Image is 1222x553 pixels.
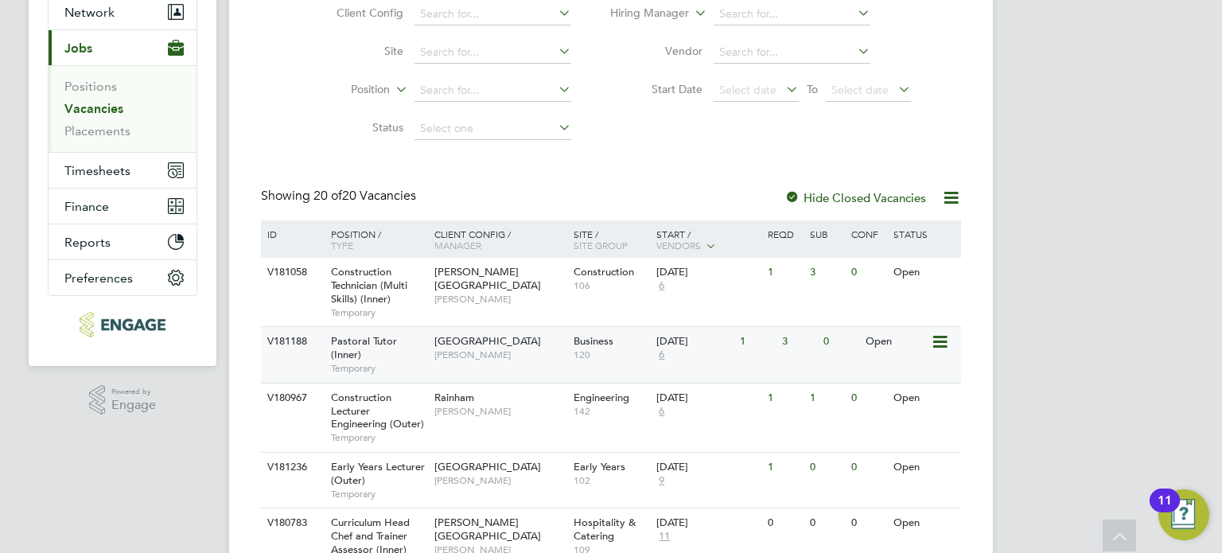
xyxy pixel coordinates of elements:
[889,453,959,482] div: Open
[574,279,649,292] span: 106
[778,327,819,356] div: 3
[331,488,426,500] span: Temporary
[64,5,115,20] span: Network
[574,405,649,418] span: 142
[764,453,805,482] div: 1
[806,508,847,538] div: 0
[313,188,416,204] span: 20 Vacancies
[430,220,570,259] div: Client Config /
[64,79,117,94] a: Positions
[574,349,649,361] span: 120
[656,335,732,349] div: [DATE]
[656,349,667,362] span: 6
[64,41,92,56] span: Jobs
[434,265,541,292] span: [PERSON_NAME][GEOGRAPHIC_DATA]
[111,399,156,412] span: Engage
[656,474,667,488] span: 9
[764,258,805,287] div: 1
[331,391,424,431] span: Construction Lecturer Engineering (Outer)
[434,349,566,361] span: [PERSON_NAME]
[434,405,566,418] span: [PERSON_NAME]
[764,384,805,413] div: 1
[656,391,760,405] div: [DATE]
[64,123,130,138] a: Placements
[49,65,197,152] div: Jobs
[656,279,667,293] span: 6
[889,384,959,413] div: Open
[736,327,777,356] div: 1
[656,461,760,474] div: [DATE]
[64,163,130,178] span: Timesheets
[263,384,319,413] div: V180967
[574,265,634,278] span: Construction
[574,334,613,348] span: Business
[80,312,165,337] img: morganhunt-logo-retina.png
[656,239,701,251] span: Vendors
[414,3,571,25] input: Search for...
[263,220,319,247] div: ID
[806,258,847,287] div: 3
[313,188,342,204] span: 20 of
[889,508,959,538] div: Open
[49,30,197,65] button: Jobs
[574,239,628,251] span: Site Group
[1158,500,1172,521] div: 11
[331,460,425,487] span: Early Years Lecturer (Outer)
[847,384,889,413] div: 0
[331,334,397,361] span: Pastoral Tutor (Inner)
[49,224,197,259] button: Reports
[656,405,667,419] span: 6
[847,508,889,538] div: 0
[819,327,861,356] div: 0
[574,516,636,543] span: Hospitality & Catering
[263,258,319,287] div: V181058
[570,220,653,259] div: Site /
[714,41,870,64] input: Search for...
[889,258,959,287] div: Open
[263,327,319,356] div: V181188
[331,362,426,375] span: Temporary
[64,271,133,286] span: Preferences
[434,391,474,404] span: Rainham
[597,6,689,21] label: Hiring Manager
[764,220,805,247] div: Reqd
[831,83,889,97] span: Select date
[49,260,197,295] button: Preferences
[847,258,889,287] div: 0
[656,516,760,530] div: [DATE]
[298,82,390,98] label: Position
[806,453,847,482] div: 0
[611,44,702,58] label: Vendor
[764,508,805,538] div: 0
[847,220,889,247] div: Conf
[319,220,430,259] div: Position /
[48,312,197,337] a: Go to home page
[434,293,566,306] span: [PERSON_NAME]
[64,101,123,116] a: Vacancies
[714,3,870,25] input: Search for...
[312,120,403,134] label: Status
[111,385,156,399] span: Powered by
[331,265,407,306] span: Construction Technician (Multi Skills) (Inner)
[1158,489,1209,540] button: Open Resource Center, 11 new notifications
[263,508,319,538] div: V180783
[434,474,566,487] span: [PERSON_NAME]
[802,79,823,99] span: To
[414,80,571,102] input: Search for...
[331,306,426,319] span: Temporary
[49,189,197,224] button: Finance
[656,266,760,279] div: [DATE]
[719,83,776,97] span: Select date
[331,239,353,251] span: Type
[847,453,889,482] div: 0
[574,391,629,404] span: Engineering
[414,41,571,64] input: Search for...
[574,460,625,473] span: Early Years
[414,118,571,140] input: Select one
[434,334,541,348] span: [GEOGRAPHIC_DATA]
[49,153,197,188] button: Timesheets
[574,474,649,487] span: 102
[312,6,403,20] label: Client Config
[312,44,403,58] label: Site
[261,188,419,204] div: Showing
